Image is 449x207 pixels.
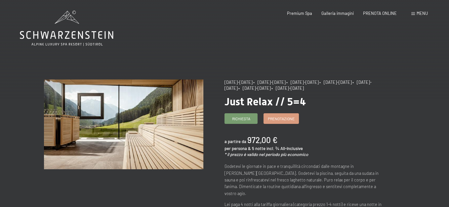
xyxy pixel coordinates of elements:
[44,79,203,169] img: Just Relax // 5=4
[321,11,354,16] a: Galleria immagini
[264,114,299,124] a: Prenotazione
[363,11,397,16] a: PRENOTA ONLINE
[224,95,306,108] span: Just Relax // 5=4
[224,79,372,91] span: • [DATE]-[DATE]
[271,85,304,91] span: • [DATE]-[DATE]
[319,79,352,85] span: • [DATE]-[DATE]
[238,85,271,91] span: • [DATE]-[DATE]
[224,163,384,197] p: Godetevi le giornate in pace e tranquillità circondati dalle montagne in [PERSON_NAME][GEOGRAPHIC...
[224,139,246,144] span: a partire da
[247,135,277,145] b: 972,00 €
[266,146,303,151] span: incl. ¾ All-Inclusive
[252,146,265,151] span: 5 notte
[268,116,295,122] span: Prenotazione
[232,116,250,122] span: Richiesta
[253,79,286,85] span: • [DATE]-[DATE]
[287,11,312,16] a: Premium Spa
[224,79,253,85] span: [DATE]-[DATE]
[417,11,428,16] span: Menu
[286,79,319,85] span: • [DATE]-[DATE]
[224,146,251,151] span: per persona &
[225,114,257,124] a: Richiesta
[224,152,308,157] em: * il prezzo è valido nel periodo più economico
